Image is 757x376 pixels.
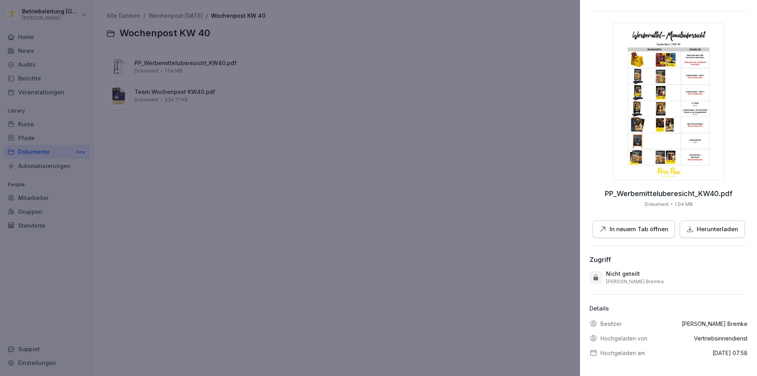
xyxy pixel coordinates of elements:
p: [DATE] 07:58 [712,349,748,357]
button: Herunterladen [680,221,745,238]
p: Hochgeladen am [600,349,645,357]
p: Nicht geteilt [606,270,640,278]
p: Dokument [645,201,669,208]
img: thumbnail [613,22,724,180]
p: Besitzer [600,320,622,328]
p: Hochgeladen von [600,334,647,342]
p: [PERSON_NAME] Bremke [682,320,748,328]
p: PP_Werbemitteluberesicht_KW40.pdf [605,190,733,198]
p: [PERSON_NAME] Bremke [606,279,664,285]
p: 1.04 MB [675,201,693,208]
div: Zugriff [589,256,611,264]
button: In neuem Tab öffnen [593,221,675,238]
p: Details [589,304,748,313]
p: Herunterladen [697,225,738,234]
p: In neuem Tab öffnen [610,225,668,234]
p: Vertriebsinnendienst [694,334,748,342]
